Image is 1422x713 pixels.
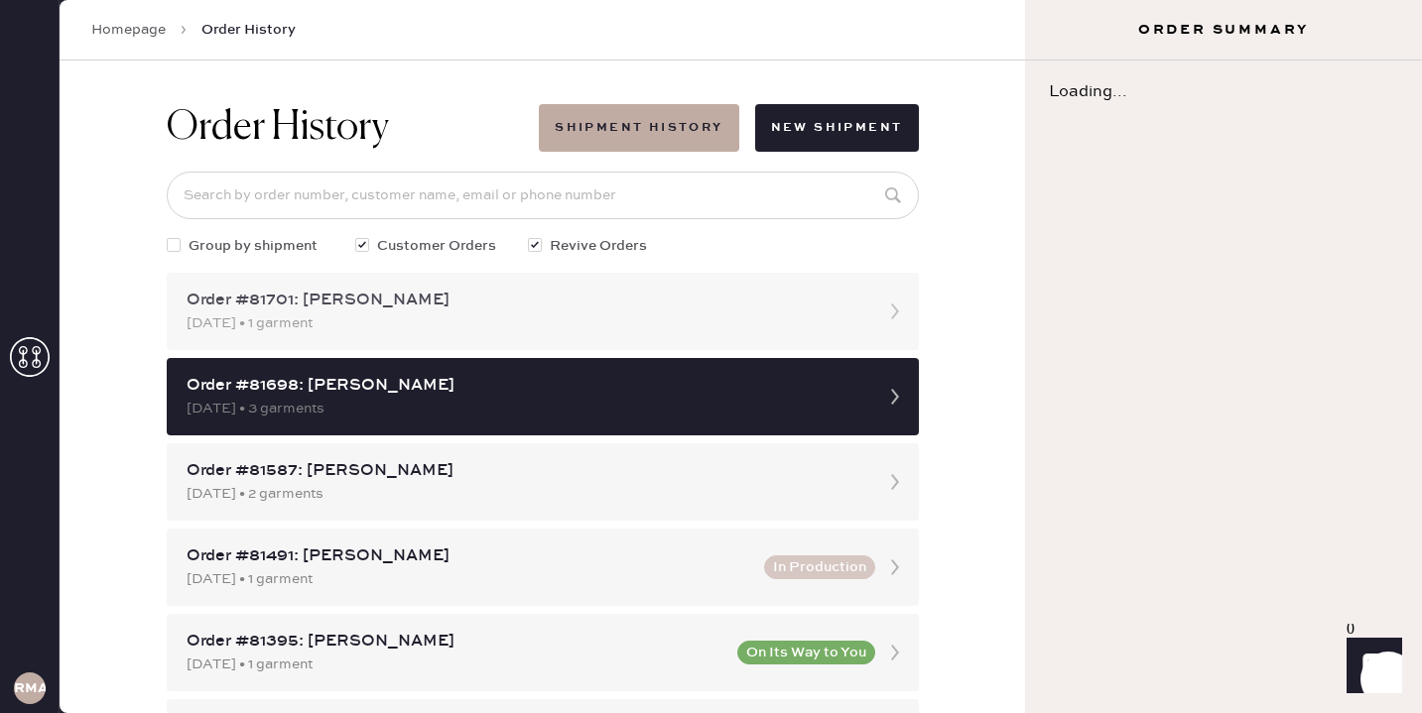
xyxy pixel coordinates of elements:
[167,172,919,219] input: Search by order number, customer name, email or phone number
[187,398,863,419] div: [DATE] • 3 garments
[187,654,725,675] div: [DATE] • 1 garment
[14,681,46,695] h3: RMA
[167,104,389,152] h1: Order History
[187,483,863,505] div: [DATE] • 2 garments
[187,459,863,483] div: Order #81587: [PERSON_NAME]
[187,289,863,312] div: Order #81701: [PERSON_NAME]
[1025,20,1422,40] h3: Order Summary
[187,312,863,334] div: [DATE] • 1 garment
[189,235,318,257] span: Group by shipment
[764,555,875,579] button: In Production
[187,568,752,590] div: [DATE] • 1 garment
[737,641,875,664] button: On Its Way to You
[539,104,738,152] button: Shipment History
[377,235,496,257] span: Customer Orders
[91,20,166,40] a: Homepage
[187,374,863,398] div: Order #81698: [PERSON_NAME]
[550,235,647,257] span: Revive Orders
[187,544,752,568] div: Order #81491: [PERSON_NAME]
[755,104,919,152] button: New Shipment
[201,20,296,40] span: Order History
[187,630,725,654] div: Order #81395: [PERSON_NAME]
[1328,624,1413,709] iframe: Front Chat
[1025,60,1422,124] div: Loading...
